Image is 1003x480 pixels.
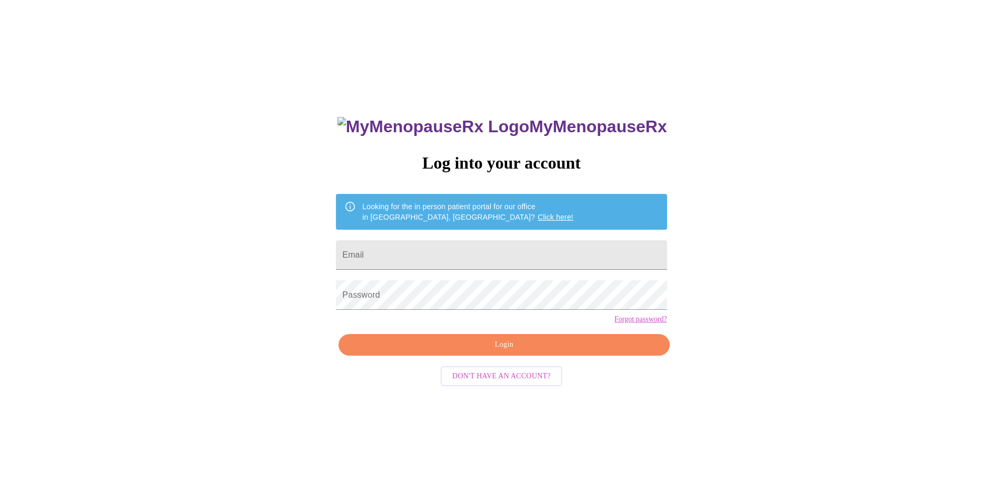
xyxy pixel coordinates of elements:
a: Forgot password? [614,315,667,324]
h3: MyMenopauseRx [337,117,667,136]
span: Don't have an account? [452,370,551,383]
a: Don't have an account? [438,371,565,380]
h3: Log into your account [336,153,667,173]
button: Don't have an account? [441,366,562,387]
button: Login [339,334,669,356]
a: Click here! [538,213,573,221]
img: MyMenopauseRx Logo [337,117,529,136]
div: Looking for the in person patient portal for our office in [GEOGRAPHIC_DATA], [GEOGRAPHIC_DATA]? [362,197,573,227]
span: Login [351,338,657,351]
